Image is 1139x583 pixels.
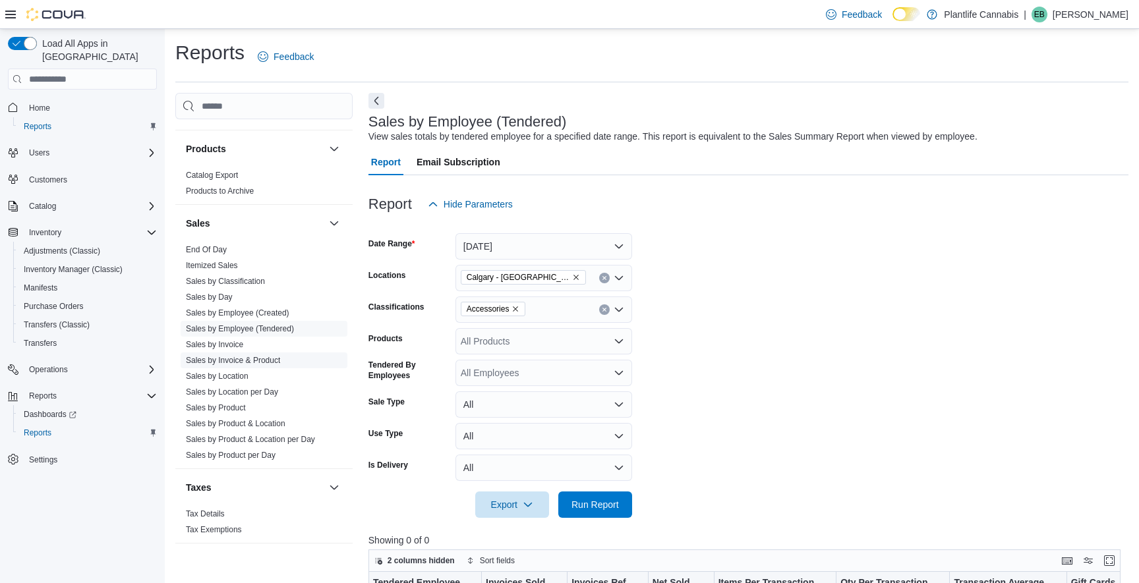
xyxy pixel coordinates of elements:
[892,7,920,21] input: Dark Mode
[599,273,610,283] button: Clear input
[371,149,401,175] span: Report
[175,109,353,130] div: Pricing
[24,388,157,404] span: Reports
[18,425,157,441] span: Reports
[18,406,157,422] span: Dashboards
[13,334,162,352] button: Transfers
[186,142,226,155] h3: Products
[18,335,157,351] span: Transfers
[24,409,76,420] span: Dashboards
[3,360,162,379] button: Operations
[326,215,342,231] button: Sales
[24,121,51,132] span: Reports
[369,553,460,569] button: 2 columns hidden
[29,391,57,401] span: Reports
[186,525,242,534] a: Tax Exemptions
[186,308,289,318] a: Sales by Employee (Created)
[3,144,162,162] button: Users
[1080,553,1096,569] button: Display options
[186,372,248,381] a: Sales by Location
[37,37,157,63] span: Load All Apps in [GEOGRAPHIC_DATA]
[24,171,157,188] span: Customers
[18,406,82,422] a: Dashboards
[186,245,227,254] a: End Of Day
[175,506,353,543] div: Taxes
[186,524,242,535] span: Tax Exemptions
[368,93,384,109] button: Next
[186,170,238,180] span: Catalog Export
[511,305,519,313] button: Remove Accessories from selection in this group
[186,324,294,333] a: Sales by Employee (Tendered)
[186,171,238,180] a: Catalog Export
[461,302,526,316] span: Accessories
[24,225,157,240] span: Inventory
[614,304,624,315] button: Open list of options
[614,273,624,283] button: Open list of options
[18,317,95,333] a: Transfers (Classic)
[3,97,162,117] button: Home
[1032,7,1047,22] div: Em Bradley
[186,356,280,365] a: Sales by Invoice & Product
[13,279,162,297] button: Manifests
[368,534,1128,547] p: Showing 0 of 0
[467,302,510,316] span: Accessories
[423,191,518,217] button: Hide Parameters
[186,186,254,196] a: Products to Archive
[175,167,353,204] div: Products
[326,141,342,157] button: Products
[24,338,57,348] span: Transfers
[29,148,49,158] span: Users
[18,243,157,259] span: Adjustments (Classic)
[480,555,515,566] span: Sort fields
[461,553,520,569] button: Sort fields
[13,117,162,136] button: Reports
[186,355,280,366] span: Sales by Invoice & Product
[24,198,157,214] span: Catalog
[8,92,157,503] nav: Complex example
[24,319,90,330] span: Transfers (Classic)
[18,298,89,314] a: Purchase Orders
[186,323,294,334] span: Sales by Employee (Tendered)
[3,223,162,242] button: Inventory
[186,403,246,412] a: Sales by Product
[186,481,324,494] button: Taxes
[274,50,314,63] span: Feedback
[18,119,57,134] a: Reports
[186,276,265,287] span: Sales by Classification
[1024,7,1026,22] p: |
[842,8,882,21] span: Feedback
[18,262,157,277] span: Inventory Manager (Classic)
[186,435,315,444] a: Sales by Product & Location per Day
[3,387,162,405] button: Reports
[461,270,586,285] span: Calgary - Harvest Hills
[368,428,403,439] label: Use Type
[24,264,123,275] span: Inventory Manager (Classic)
[186,419,285,428] a: Sales by Product & Location
[18,335,62,351] a: Transfers
[3,450,162,469] button: Settings
[18,317,157,333] span: Transfers (Classic)
[18,243,105,259] a: Adjustments (Classic)
[26,8,86,21] img: Cova
[24,362,157,377] span: Operations
[455,423,632,449] button: All
[186,217,324,230] button: Sales
[24,451,157,468] span: Settings
[368,302,424,312] label: Classifications
[29,364,68,375] span: Operations
[444,198,513,211] span: Hide Parameters
[29,455,57,465] span: Settings
[186,142,324,155] button: Products
[186,509,225,518] a: Tax Details
[368,460,408,470] label: Is Delivery
[614,336,624,347] button: Open list of options
[558,491,632,518] button: Run Report
[24,246,100,256] span: Adjustments (Classic)
[368,360,450,381] label: Tendered By Employees
[18,119,157,134] span: Reports
[186,418,285,429] span: Sales by Product & Location
[29,227,61,238] span: Inventory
